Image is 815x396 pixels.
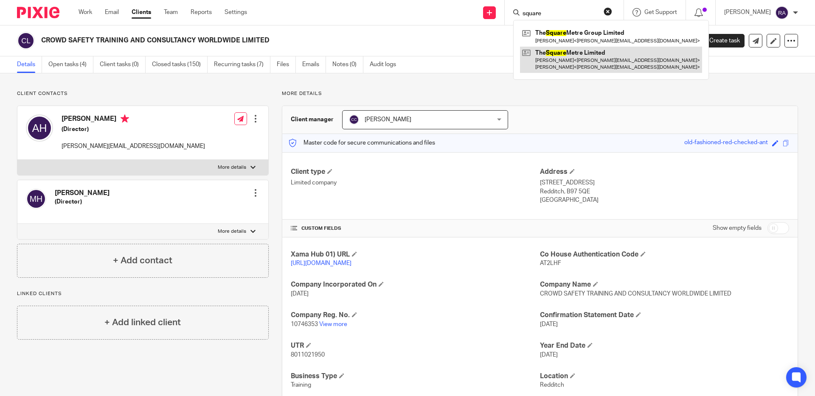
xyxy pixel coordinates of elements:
button: Clear [604,7,612,16]
h4: Company Name [540,280,789,289]
h4: Location [540,372,789,381]
i: Primary [121,114,129,123]
a: Team [164,8,178,17]
a: Reports [191,8,212,17]
a: Details [17,56,42,73]
p: More details [218,228,246,235]
a: Create task [695,34,745,47]
h4: Address [540,167,789,176]
p: More details [282,90,798,97]
img: svg%3E [17,32,35,50]
span: 10746353 [291,321,318,327]
span: AT2LHF [540,260,561,266]
p: More details [218,164,246,171]
h4: [PERSON_NAME] [55,189,110,198]
h4: CUSTOM FIELDS [291,225,540,232]
a: Email [105,8,119,17]
img: svg%3E [349,114,359,125]
a: Settings [225,8,247,17]
p: Redditch, B97 5QE [540,187,789,196]
label: Show empty fields [713,224,762,232]
img: svg%3E [26,114,53,142]
span: 8011021950 [291,352,325,358]
a: Work [79,8,92,17]
img: Pixie [17,7,59,18]
h4: Business Type [291,372,540,381]
h4: UTR [291,341,540,350]
h5: (Director) [55,198,110,206]
a: Client tasks (0) [100,56,146,73]
p: [GEOGRAPHIC_DATA] [540,196,789,204]
h4: Company Reg. No. [291,311,540,320]
h4: Xama Hub 01) URL [291,250,540,259]
span: Training [291,382,311,388]
h4: Company Incorporated On [291,280,540,289]
a: [URL][DOMAIN_NAME] [291,260,351,266]
a: Emails [302,56,326,73]
h4: + Add linked client [104,316,181,329]
p: Client contacts [17,90,269,97]
p: [PERSON_NAME][EMAIL_ADDRESS][DOMAIN_NAME] [62,142,205,151]
h5: (Director) [62,125,205,134]
span: Get Support [644,9,677,15]
p: Linked clients [17,290,269,297]
h4: Client type [291,167,540,176]
h4: Confirmation Statement Date [540,311,789,320]
span: [PERSON_NAME] [365,117,411,123]
h3: Client manager [291,115,334,124]
span: CROWD SAFETY TRAINING AND CONSULTANCY WORLDWIDE LIMITED [540,291,731,297]
span: [DATE] [291,291,309,297]
h4: [PERSON_NAME] [62,114,205,125]
a: Files [277,56,296,73]
span: Redditch [540,382,564,388]
p: [STREET_ADDRESS] [540,178,789,187]
h4: Co House Authentication Code [540,250,789,259]
a: Clients [132,8,151,17]
a: Notes (0) [332,56,363,73]
p: Master code for secure communications and files [289,139,435,147]
a: Recurring tasks (7) [214,56,270,73]
img: svg%3E [775,6,789,20]
img: svg%3E [26,189,46,209]
h4: Year End Date [540,341,789,350]
p: Limited company [291,178,540,187]
span: [DATE] [540,352,558,358]
span: [DATE] [540,321,558,327]
a: Closed tasks (150) [152,56,208,73]
h4: + Add contact [113,254,172,267]
input: Search [522,10,598,18]
p: [PERSON_NAME] [724,8,771,17]
h2: CROWD SAFETY TRAINING AND CONSULTANCY WORLDWIDE LIMITED [41,36,554,45]
div: old-fashioned-red-checked-ant [684,138,768,148]
a: Open tasks (4) [48,56,93,73]
a: View more [319,321,347,327]
a: Audit logs [370,56,402,73]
